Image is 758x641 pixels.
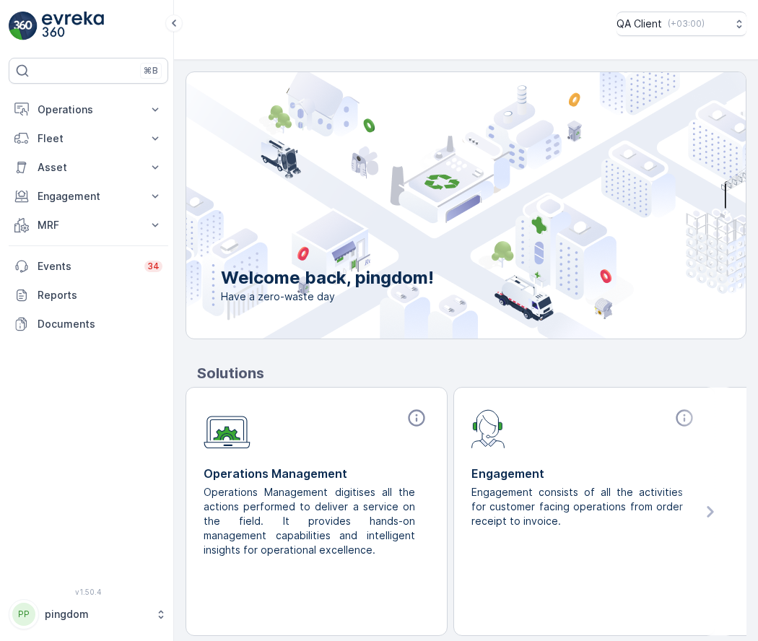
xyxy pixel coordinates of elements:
p: Operations Management [204,465,430,482]
p: Engagement [471,465,697,482]
p: Documents [38,317,162,331]
p: MRF [38,218,139,232]
p: Welcome back, pingdom! [221,266,434,289]
p: 34 [147,261,160,272]
p: pingdom [45,607,148,622]
p: ( +03:00 ) [668,18,705,30]
button: MRF [9,211,168,240]
button: Fleet [9,124,168,153]
p: Engagement consists of all the activities for customer facing operations from order receipt to in... [471,485,686,528]
img: module-icon [204,408,251,449]
p: Events [38,259,136,274]
p: Operations [38,103,139,117]
p: ⌘B [144,65,158,77]
img: logo_light-DOdMpM7g.png [42,12,104,40]
p: Asset [38,160,139,175]
a: Reports [9,281,168,310]
button: PPpingdom [9,599,168,629]
button: Operations [9,95,168,124]
p: QA Client [617,17,662,31]
button: Asset [9,153,168,182]
p: Fleet [38,131,139,146]
p: Engagement [38,189,139,204]
a: Documents [9,310,168,339]
p: Reports [38,288,162,302]
a: Events34 [9,252,168,281]
img: module-icon [471,408,505,448]
img: logo [9,12,38,40]
span: Have a zero-waste day [221,289,434,304]
p: Operations Management digitises all the actions performed to deliver a service on the field. It p... [204,485,418,557]
p: Solutions [197,362,746,384]
div: PP [12,603,35,626]
img: city illustration [121,72,746,339]
button: Engagement [9,182,168,211]
button: QA Client(+03:00) [617,12,746,36]
span: v 1.50.4 [9,588,168,596]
